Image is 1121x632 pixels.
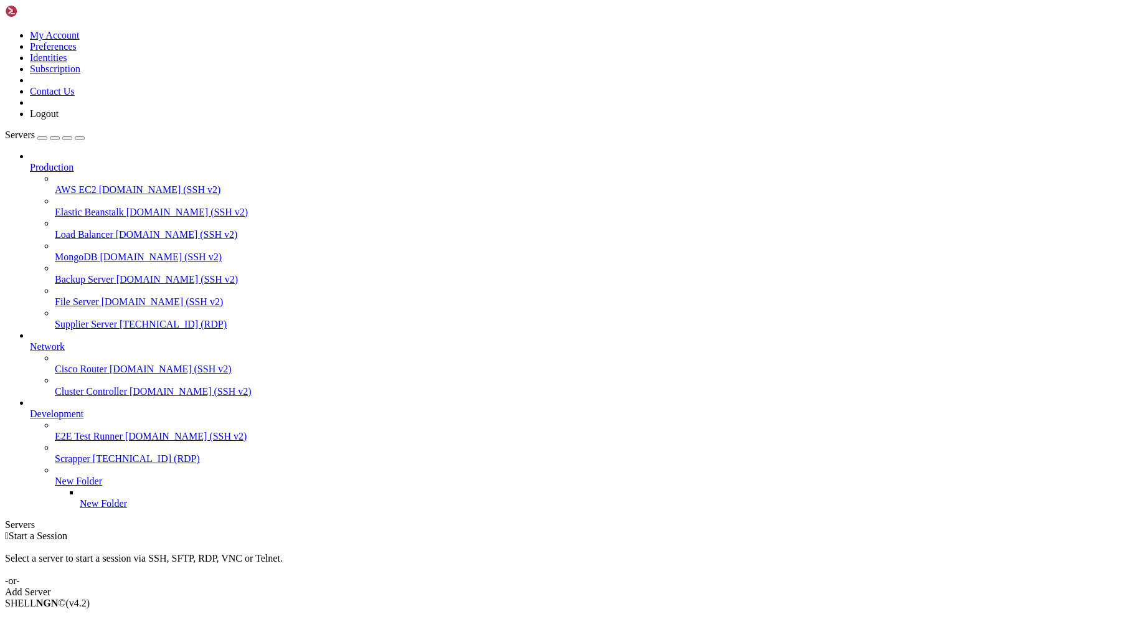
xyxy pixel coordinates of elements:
span: Network [30,341,65,352]
li: MongoDB [DOMAIN_NAME] (SSH v2) [55,240,1116,263]
b: NGN [36,598,59,608]
a: Elastic Beanstalk [DOMAIN_NAME] (SSH v2) [55,207,1116,218]
span: Scrapper [55,453,90,464]
a: New Folder [55,476,1116,487]
span: E2E Test Runner [55,431,123,441]
span: Servers [5,130,35,140]
span: Supplier Server [55,319,117,329]
span: Production [30,162,73,172]
div: Servers [5,519,1116,531]
a: Development [30,408,1116,420]
span: Start a Session [9,531,67,541]
span: [DOMAIN_NAME] (SSH v2) [102,296,224,307]
a: New Folder [80,498,1116,509]
li: New Folder [80,487,1116,509]
span: Backup Server [55,274,114,285]
span: Cisco Router [55,364,107,374]
span: [DOMAIN_NAME] (SSH v2) [116,274,239,285]
span: MongoDB [55,252,97,262]
a: File Server [DOMAIN_NAME] (SSH v2) [55,296,1116,308]
span: 4.2.0 [66,598,90,608]
a: Identities [30,52,67,63]
span: File Server [55,296,99,307]
li: Scrapper [TECHNICAL_ID] (RDP) [55,442,1116,465]
span: [DOMAIN_NAME] (SSH v2) [99,184,221,195]
span: [TECHNICAL_ID] (RDP) [120,319,227,329]
a: Load Balancer [DOMAIN_NAME] (SSH v2) [55,229,1116,240]
span: [DOMAIN_NAME] (SSH v2) [116,229,238,240]
a: Logout [30,108,59,119]
li: New Folder [55,465,1116,509]
a: Scrapper [TECHNICAL_ID] (RDP) [55,453,1116,465]
span: Development [30,408,83,419]
a: Cisco Router [DOMAIN_NAME] (SSH v2) [55,364,1116,375]
li: Cisco Router [DOMAIN_NAME] (SSH v2) [55,352,1116,375]
a: My Account [30,30,80,40]
span: [DOMAIN_NAME] (SSH v2) [100,252,222,262]
a: Backup Server [DOMAIN_NAME] (SSH v2) [55,274,1116,285]
a: MongoDB [DOMAIN_NAME] (SSH v2) [55,252,1116,263]
a: Subscription [30,64,80,74]
span: SHELL © [5,598,90,608]
span: [DOMAIN_NAME] (SSH v2) [125,431,247,441]
li: Cluster Controller [DOMAIN_NAME] (SSH v2) [55,375,1116,397]
span: Load Balancer [55,229,113,240]
span: [DOMAIN_NAME] (SSH v2) [110,364,232,374]
span:  [5,531,9,541]
li: Elastic Beanstalk [DOMAIN_NAME] (SSH v2) [55,196,1116,218]
a: Preferences [30,41,77,52]
li: Supplier Server [TECHNICAL_ID] (RDP) [55,308,1116,330]
span: [DOMAIN_NAME] (SSH v2) [130,386,252,397]
li: File Server [DOMAIN_NAME] (SSH v2) [55,285,1116,308]
li: E2E Test Runner [DOMAIN_NAME] (SSH v2) [55,420,1116,442]
a: Supplier Server [TECHNICAL_ID] (RDP) [55,319,1116,330]
li: Backup Server [DOMAIN_NAME] (SSH v2) [55,263,1116,285]
a: Servers [5,130,85,140]
span: Elastic Beanstalk [55,207,124,217]
li: Development [30,397,1116,509]
li: Production [30,151,1116,330]
li: Load Balancer [DOMAIN_NAME] (SSH v2) [55,218,1116,240]
span: [TECHNICAL_ID] (RDP) [93,453,200,464]
span: Cluster Controller [55,386,127,397]
span: New Folder [80,498,127,509]
a: E2E Test Runner [DOMAIN_NAME] (SSH v2) [55,431,1116,442]
span: [DOMAIN_NAME] (SSH v2) [126,207,248,217]
div: Select a server to start a session via SSH, SFTP, RDP, VNC or Telnet. -or- [5,542,1116,587]
div: Add Server [5,587,1116,598]
a: Production [30,162,1116,173]
span: AWS EC2 [55,184,97,195]
a: Cluster Controller [DOMAIN_NAME] (SSH v2) [55,386,1116,397]
img: Shellngn [5,5,77,17]
a: AWS EC2 [DOMAIN_NAME] (SSH v2) [55,184,1116,196]
span: New Folder [55,476,102,486]
li: AWS EC2 [DOMAIN_NAME] (SSH v2) [55,173,1116,196]
li: Network [30,330,1116,397]
a: Contact Us [30,86,75,97]
a: Network [30,341,1116,352]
